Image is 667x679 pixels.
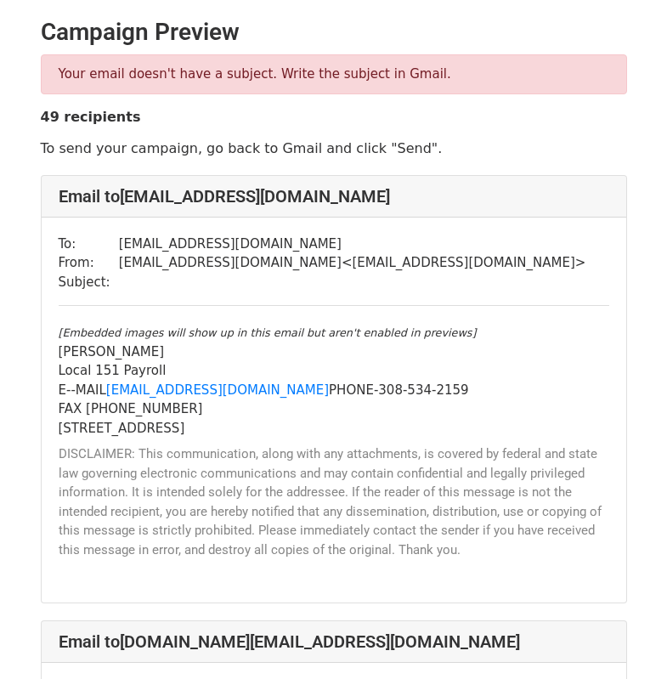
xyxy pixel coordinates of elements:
td: [EMAIL_ADDRESS][DOMAIN_NAME] [119,235,586,254]
strong: 49 recipients [41,109,141,125]
div: E--MAIL PHONE-308-534-2159 [59,381,609,400]
div: FAX [PHONE_NUMBER] [59,399,609,419]
h2: Campaign Preview [41,18,627,47]
div: ​ ​ [59,323,609,342]
p: Your email doesn't have a subject. Write the subject in Gmail. [59,65,609,83]
div: Local 151 Payroll [59,361,609,381]
em: [Embedded images will show up in this email but aren't enabled in previews] [59,326,477,339]
a: [EMAIL_ADDRESS][DOMAIN_NAME] [106,382,329,398]
td: From: [59,253,119,273]
h4: Email to [DOMAIN_NAME][EMAIL_ADDRESS][DOMAIN_NAME] [59,631,609,652]
div: [PERSON_NAME] [59,342,609,362]
div: [STREET_ADDRESS] [59,419,609,439]
td: [EMAIL_ADDRESS][DOMAIN_NAME] < [EMAIL_ADDRESS][DOMAIN_NAME] > [119,253,586,273]
td: Subject: [59,273,119,292]
p: To send your campaign, go back to Gmail and click "Send". [41,139,627,157]
td: To: [59,235,119,254]
div: DISCLAIMER: This communication, along with any attachments, is covered by federal and state law g... [59,444,609,559]
h4: Email to [EMAIL_ADDRESS][DOMAIN_NAME] [59,186,609,207]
